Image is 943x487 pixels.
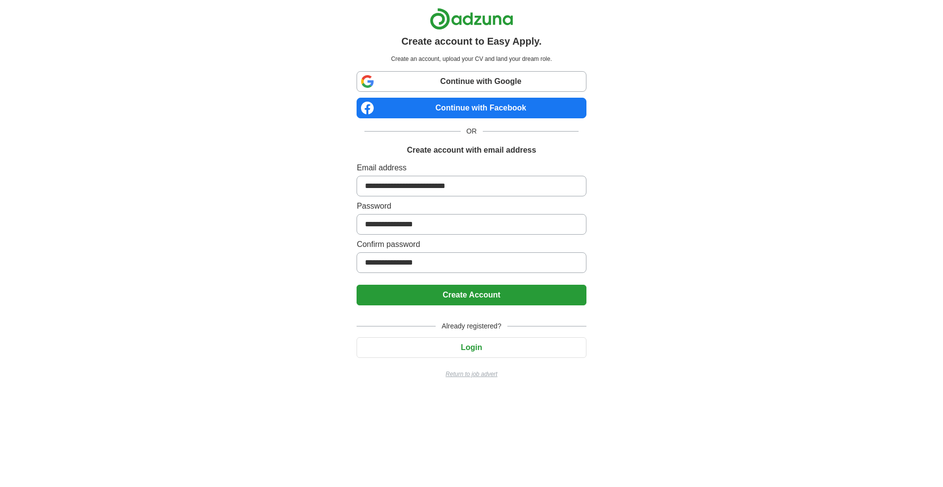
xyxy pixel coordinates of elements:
[357,71,586,92] a: Continue with Google
[357,343,586,352] a: Login
[357,200,586,212] label: Password
[357,162,586,174] label: Email address
[359,54,584,63] p: Create an account, upload your CV and land your dream role.
[407,144,536,156] h1: Create account with email address
[357,370,586,379] a: Return to job advert
[357,239,586,250] label: Confirm password
[357,285,586,305] button: Create Account
[401,34,542,49] h1: Create account to Easy Apply.
[436,321,507,331] span: Already registered?
[461,126,483,136] span: OR
[357,337,586,358] button: Login
[357,98,586,118] a: Continue with Facebook
[430,8,513,30] img: Adzuna logo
